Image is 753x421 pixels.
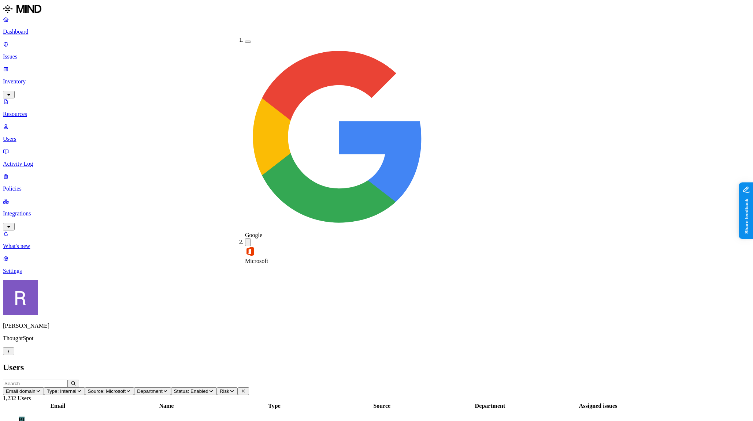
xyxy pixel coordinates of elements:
[137,388,163,394] span: Department
[3,66,750,97] a: Inventory
[174,388,208,394] span: Status: Enabled
[3,380,68,387] input: Search
[545,403,651,409] div: Assigned issues
[245,43,433,230] img: google-workspace.svg
[113,403,220,409] div: Name
[3,123,750,142] a: Users
[3,136,750,142] p: Users
[88,388,126,394] span: Source: Microsoft
[437,403,544,409] div: Department
[3,210,750,217] p: Integrations
[221,403,327,409] div: Type
[3,148,750,167] a: Activity Log
[3,98,750,117] a: Resources
[3,16,750,35] a: Dashboard
[3,362,750,372] h2: Users
[3,335,750,342] p: ThoughtSpot
[3,185,750,192] p: Policies
[47,388,77,394] span: Type: Internal
[245,246,255,256] img: office-365.svg
[3,243,750,249] p: What's new
[3,29,750,35] p: Dashboard
[3,230,750,249] a: What's new
[3,255,750,274] a: Settings
[245,258,268,264] span: Microsoft
[3,3,41,15] img: MIND
[3,198,750,229] a: Integrations
[3,53,750,60] p: Issues
[3,41,750,60] a: Issues
[3,268,750,274] p: Settings
[3,3,750,16] a: MIND
[3,161,750,167] p: Activity Log
[6,388,36,394] span: Email domain
[220,388,229,394] span: Risk
[245,232,262,238] span: Google
[329,403,435,409] div: Source
[3,111,750,117] p: Resources
[4,403,112,409] div: Email
[3,395,31,401] span: 1,232 Users
[3,78,750,85] p: Inventory
[3,173,750,192] a: Policies
[3,280,38,315] img: Rich Thompson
